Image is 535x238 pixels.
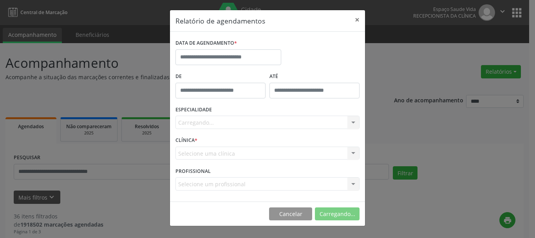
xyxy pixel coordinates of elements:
label: ESPECIALIDADE [175,104,212,116]
button: Carregando... [315,207,360,221]
label: ATÉ [269,71,360,83]
label: CLÍNICA [175,134,197,147]
label: PROFISSIONAL [175,165,211,177]
h5: Relatório de agendamentos [175,16,265,26]
button: Cancelar [269,207,312,221]
label: DATA DE AGENDAMENTO [175,37,237,49]
button: Close [349,10,365,29]
label: De [175,71,266,83]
